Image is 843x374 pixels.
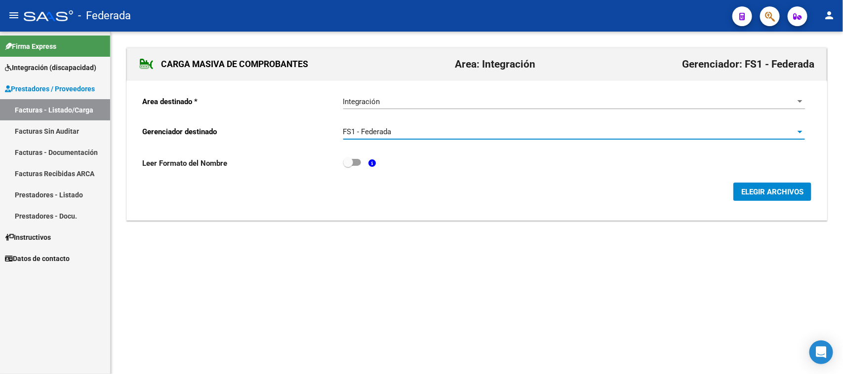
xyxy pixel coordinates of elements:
mat-icon: person [823,9,835,21]
span: FS1 - Federada [343,127,392,136]
p: Gerenciador destinado [142,126,343,137]
p: Area destinado * [142,96,343,107]
h1: CARGA MASIVA DE COMPROBANTES [139,56,308,72]
button: ELEGIR ARCHIVOS [733,183,811,201]
div: Open Intercom Messenger [809,340,833,364]
h2: Area: Integración [455,55,535,74]
p: Leer Formato del Nombre [142,158,343,169]
span: Integración [343,97,380,106]
span: Prestadores / Proveedores [5,83,95,94]
span: Instructivos [5,232,51,243]
mat-icon: menu [8,9,20,21]
h2: Gerenciador: FS1 - Federada [682,55,814,74]
span: Datos de contacto [5,253,70,264]
span: ELEGIR ARCHIVOS [741,187,803,196]
span: - Federada [78,5,131,27]
span: Integración (discapacidad) [5,62,96,73]
span: Firma Express [5,41,56,52]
